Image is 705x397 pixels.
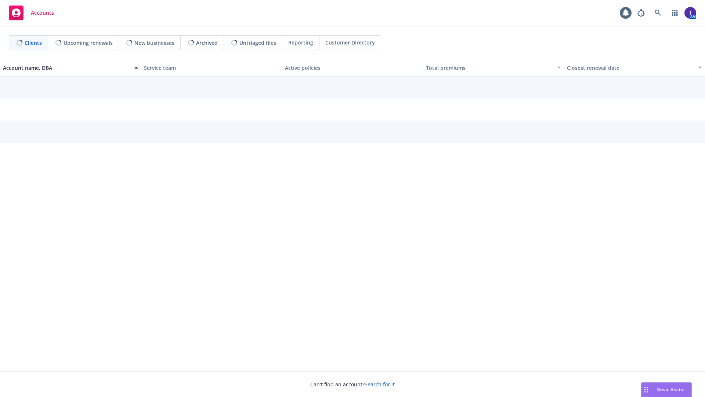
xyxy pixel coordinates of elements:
span: Customer Directory [325,39,375,46]
span: Accounts [31,10,54,16]
div: Drag to move [641,383,651,397]
div: Active policies [285,64,420,72]
div: Total premiums [426,64,553,72]
div: Account name, DBA [3,64,130,72]
div: Service team [144,64,279,72]
button: Service team [141,59,282,76]
a: Switch app [668,6,682,20]
span: New businesses [134,39,174,47]
button: Closest renewal date [564,59,705,76]
button: Active policies [282,59,423,76]
span: Reporting [288,39,313,46]
button: Total premiums [423,59,564,76]
button: Nova Assist [641,382,692,397]
img: photo [684,7,696,19]
a: Accounts [6,3,57,23]
span: Untriaged files [239,39,276,47]
span: Can't find an account? [310,380,395,388]
a: Search for it [365,381,395,388]
span: Nova Assist [657,386,686,393]
span: Archived [196,39,218,47]
span: Upcoming renewals [64,39,113,47]
a: Report a Bug [634,6,648,20]
div: Closest renewal date [567,64,694,72]
a: Search [651,6,665,20]
span: Clients [25,39,42,47]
